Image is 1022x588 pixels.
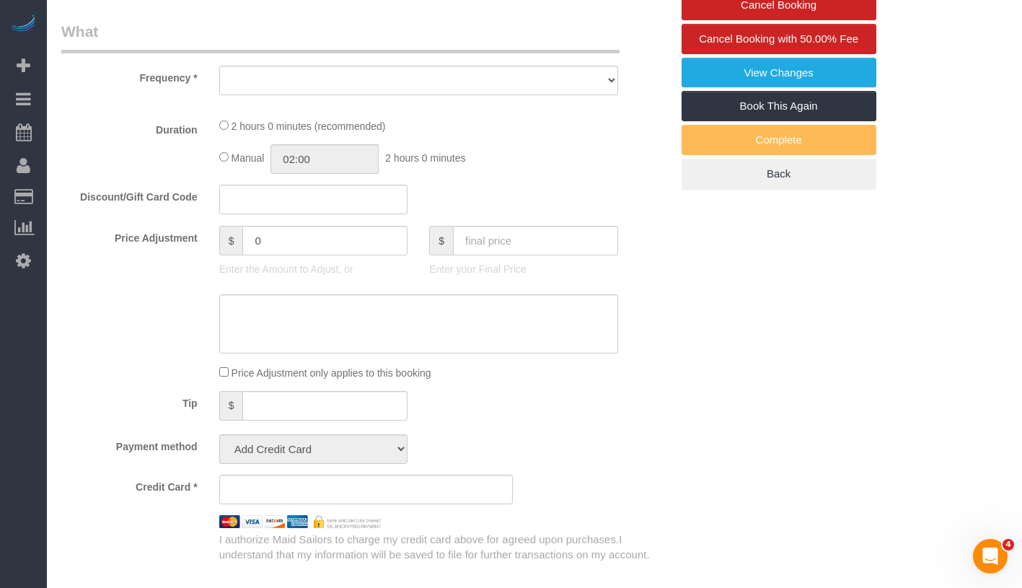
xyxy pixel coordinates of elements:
label: Payment method [50,434,208,454]
a: Back [682,159,876,189]
span: 2 hours 0 minutes [385,152,465,164]
a: Cancel Booking with 50.00% Fee [682,24,876,54]
label: Tip [50,391,208,411]
p: Enter the Amount to Adjust, or [219,262,408,276]
label: Price Adjustment [50,226,208,245]
span: 4 [1003,539,1014,550]
label: Discount/Gift Card Code [50,185,208,204]
span: Cancel Booking with 50.00% Fee [699,32,858,45]
img: Automaid Logo [9,14,38,35]
iframe: Intercom live chat [973,539,1008,574]
span: Price Adjustment only applies to this booking [232,367,431,379]
span: $ [219,226,243,255]
span: 2 hours 0 minutes (recommended) [232,120,386,132]
input: final price [453,226,618,255]
label: Duration [50,118,208,137]
span: Manual [232,152,265,164]
label: Frequency * [50,66,208,85]
label: Credit Card * [50,475,208,494]
span: $ [219,391,243,421]
legend: What [61,21,620,53]
iframe: Secure card payment input frame [232,483,501,496]
a: View Changes [682,58,876,88]
p: Enter your Final Price [429,262,618,276]
a: Book This Again [682,91,876,121]
img: credit cards [208,515,392,528]
div: I authorize Maid Sailors to charge my credit card above for agreed upon purchases. [208,532,682,563]
span: $ [429,226,453,255]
